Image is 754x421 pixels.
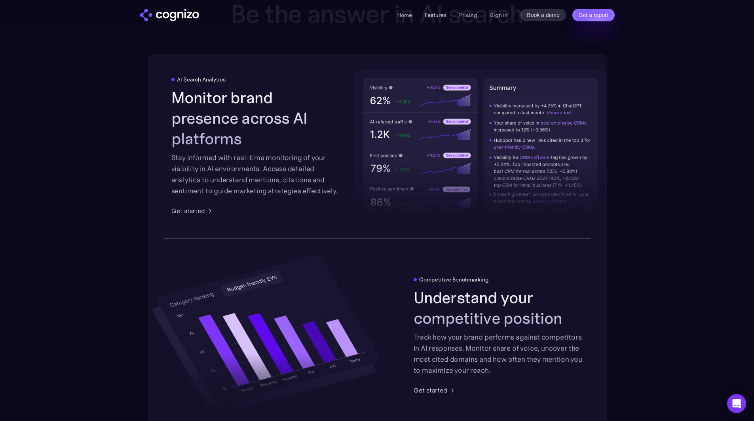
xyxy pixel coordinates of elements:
h2: Understand your competitive position [414,287,583,328]
a: Book a demo [520,9,566,21]
a: home [140,9,199,21]
img: AI visibility metrics performance insights [354,70,607,223]
a: Features [425,11,446,19]
a: Sign in [490,10,508,20]
a: Home [397,11,412,19]
a: Pricing [459,11,477,19]
div: Get started [414,385,447,395]
div: Get started [171,206,205,215]
a: Get started [171,206,215,215]
div: Open Intercom Messenger [727,394,746,413]
a: Get a report [572,9,615,21]
div: Stay informed with real-time monitoring of your visibility in AI environments. Access detailed an... [171,152,341,196]
img: cognizo logo [140,9,199,21]
h2: Monitor brand presence across AI platforms [171,87,341,149]
a: Get started [414,385,457,395]
div: AI Search Analytics [177,76,226,83]
div: Competitive Benchmarking [419,276,489,283]
div: Track how your brand performs against competitors in AI responses. Monitor share of voice, uncove... [414,332,583,376]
